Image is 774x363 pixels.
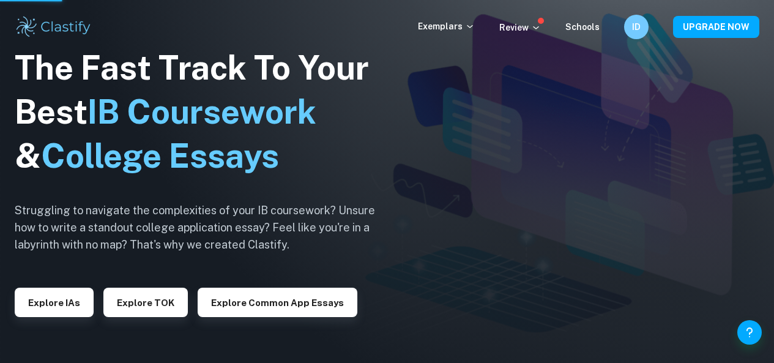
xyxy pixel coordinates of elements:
[418,20,475,33] p: Exemplars
[198,296,357,308] a: Explore Common App essays
[499,21,541,34] p: Review
[565,22,600,32] a: Schools
[87,92,316,131] span: IB Coursework
[198,288,357,317] button: Explore Common App essays
[673,16,759,38] button: UPGRADE NOW
[15,46,394,178] h1: The Fast Track To Your Best &
[103,288,188,317] button: Explore TOK
[15,15,92,39] img: Clastify logo
[624,15,649,39] button: ID
[15,288,94,317] button: Explore IAs
[41,137,279,175] span: College Essays
[737,320,762,345] button: Help and Feedback
[103,296,188,308] a: Explore TOK
[15,296,94,308] a: Explore IAs
[630,20,644,34] h6: ID
[15,202,394,253] h6: Struggling to navigate the complexities of your IB coursework? Unsure how to write a standout col...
